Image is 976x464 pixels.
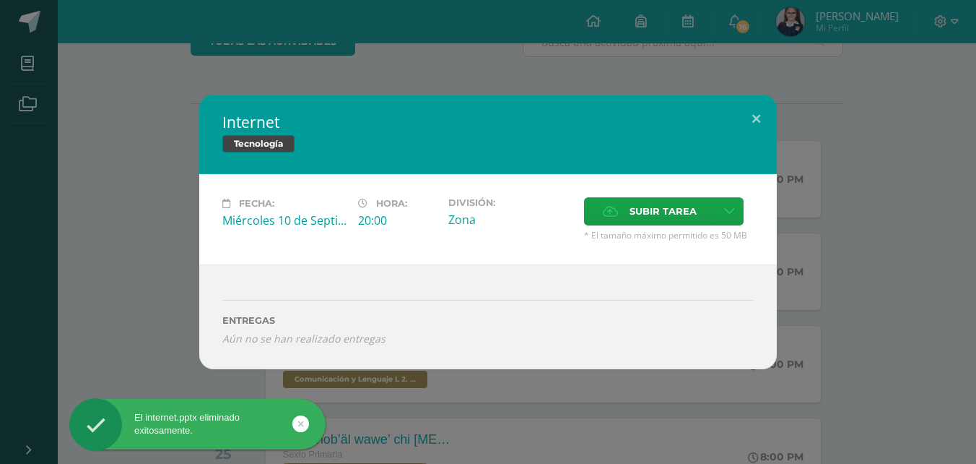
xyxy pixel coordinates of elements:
[222,315,754,326] label: ENTREGAS
[69,411,326,437] div: El internet.pptx eliminado exitosamente.
[222,332,754,345] i: Aún no se han realizado entregas
[376,198,407,209] span: Hora:
[222,112,754,132] h2: Internet
[239,198,274,209] span: Fecha:
[584,229,754,241] span: * El tamaño máximo permitido es 50 MB
[736,95,777,144] button: Close (Esc)
[448,197,572,208] label: División:
[358,212,437,228] div: 20:00
[222,212,347,228] div: Miércoles 10 de Septiembre
[629,198,697,225] span: Subir tarea
[448,212,572,228] div: Zona
[222,135,295,152] span: Tecnología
